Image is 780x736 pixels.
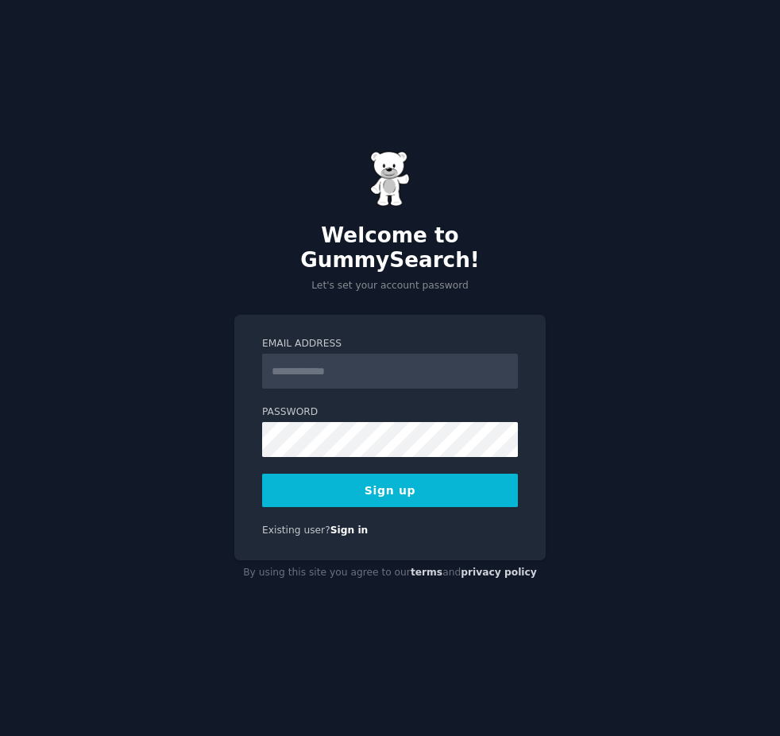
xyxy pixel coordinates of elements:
[262,405,518,420] label: Password
[234,560,546,586] div: By using this site you agree to our and
[461,567,537,578] a: privacy policy
[330,525,369,536] a: Sign in
[262,525,330,536] span: Existing user?
[262,474,518,507] button: Sign up
[370,151,410,207] img: Gummy Bear
[234,279,546,293] p: Let's set your account password
[234,223,546,273] h2: Welcome to GummySearch!
[411,567,442,578] a: terms
[262,337,518,351] label: Email Address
